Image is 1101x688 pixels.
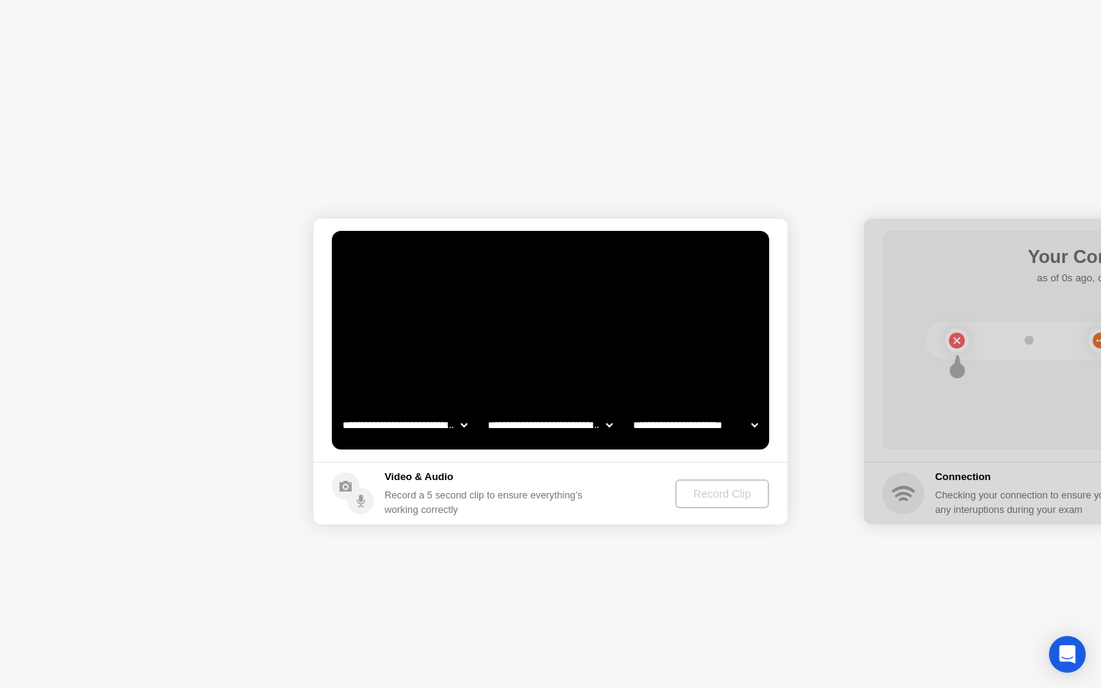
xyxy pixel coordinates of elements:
select: Available microphones [630,410,761,440]
h5: Video & Audio [385,469,589,485]
select: Available cameras [339,410,470,440]
button: Record Clip [675,479,769,508]
div: Record Clip [681,488,763,500]
div: Open Intercom Messenger [1049,636,1086,673]
div: Record a 5 second clip to ensure everything’s working correctly [385,488,589,517]
select: Available speakers [485,410,615,440]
